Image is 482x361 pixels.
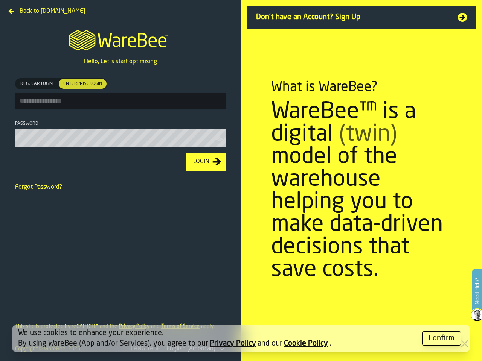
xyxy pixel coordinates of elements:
div: thumb [59,79,107,89]
button: button-Login [186,153,226,171]
span: (twin) [339,123,397,146]
div: Password [15,121,226,126]
div: We use cookies to enhance your experience. By using WareBee (App and/or Services), you agree to o... [18,328,416,349]
a: Back to [DOMAIN_NAME] [6,6,88,12]
span: Regular Login [17,80,56,87]
div: WareBee™ is a digital model of the warehouse helping you to make data-driven decisions that save ... [271,101,452,281]
button: button-toolbar-Password [215,135,224,143]
a: Forgot Password? [15,184,62,190]
input: button-toolbar-[object Object] [15,93,226,109]
div: Confirm [429,333,455,344]
label: button-toolbar-[object Object] [15,78,226,109]
div: thumb [16,79,57,89]
a: Cookie Policy [284,340,328,347]
p: Hello, Let`s start optimising [84,57,157,66]
span: Enterprise Login [60,80,105,87]
label: button-switch-multi-Regular Login [15,78,58,89]
span: Back to [DOMAIN_NAME] [20,7,85,16]
button: button- [422,331,461,346]
label: Need Help? [473,270,481,312]
div: What is WareBee? [271,80,378,95]
span: Don't have an Account? Sign Up [256,12,449,23]
label: button-toolbar-Password [15,121,226,147]
div: Login [190,157,212,166]
a: Privacy Policy [210,340,256,347]
a: logo-header [62,21,179,57]
a: Don't have an Account? Sign Up [247,6,476,29]
input: button-toolbar-Password [15,129,226,147]
div: alert-[object Object] [12,325,470,352]
label: button-switch-multi-Enterprise Login [58,78,107,89]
